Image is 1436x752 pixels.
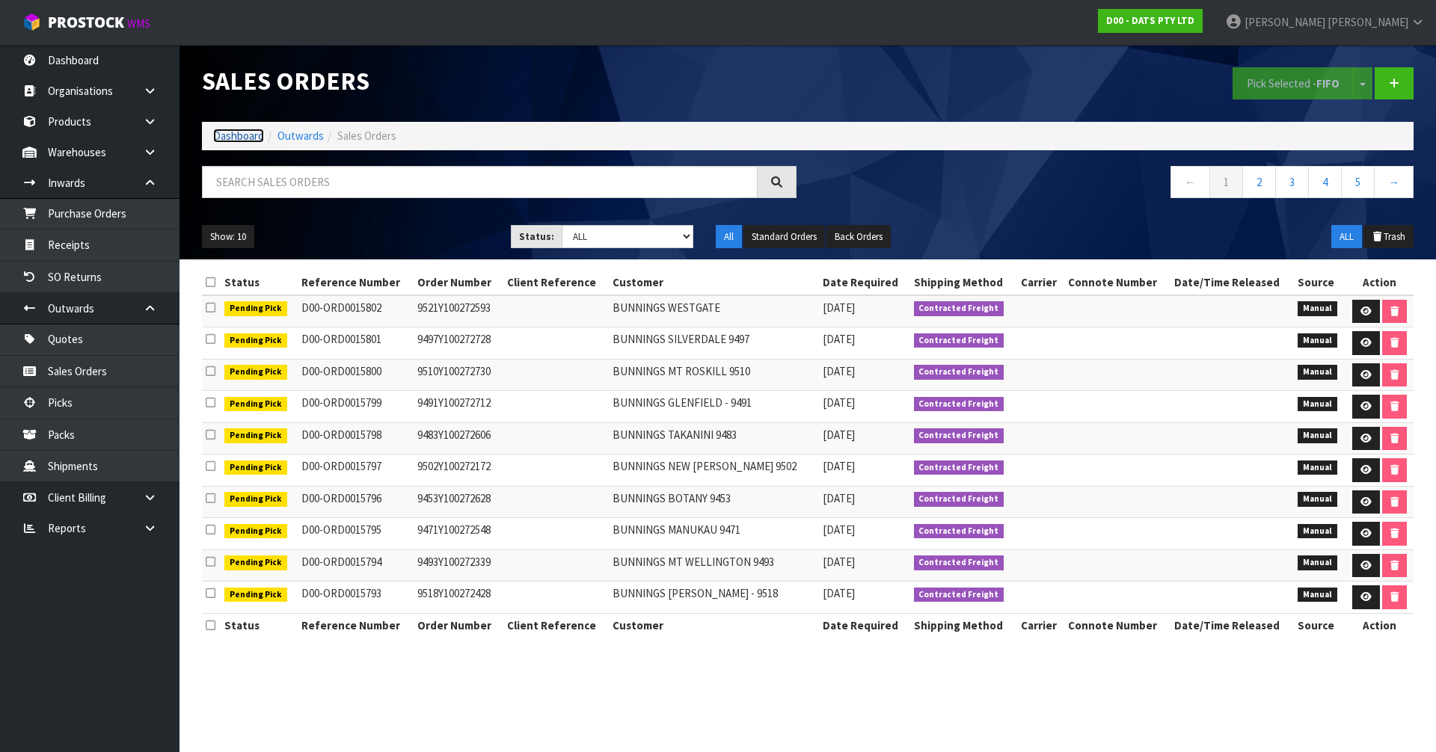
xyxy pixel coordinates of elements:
[414,271,503,295] th: Order Number
[277,129,324,143] a: Outwards
[127,16,150,31] small: WMS
[298,271,414,295] th: Reference Number
[1346,613,1414,637] th: Action
[414,454,503,487] td: 9502Y100272172
[823,491,855,505] span: [DATE]
[609,486,819,518] td: BUNNINGS BOTANY 9453
[298,613,414,637] th: Reference Number
[914,301,1004,316] span: Contracted Freight
[1245,15,1325,29] span: [PERSON_NAME]
[1170,271,1295,295] th: Date/Time Released
[1275,166,1309,198] a: 3
[202,166,758,198] input: Search sales orders
[1298,428,1337,443] span: Manual
[609,359,819,391] td: BUNNINGS MT ROSKILL 9510
[823,586,855,600] span: [DATE]
[1294,271,1346,295] th: Source
[221,613,298,637] th: Status
[1298,524,1337,539] span: Manual
[414,486,503,518] td: 9453Y100272628
[224,333,287,348] span: Pending Pick
[224,555,287,570] span: Pending Pick
[823,364,855,378] span: [DATE]
[823,301,855,315] span: [DATE]
[1233,67,1354,99] button: Pick Selected -FIFO
[826,225,891,249] button: Back Orders
[298,295,414,327] td: D00-ORD0015802
[1242,166,1276,198] a: 2
[414,518,503,550] td: 9471Y100272548
[414,613,503,637] th: Order Number
[1298,460,1337,475] span: Manual
[823,395,855,410] span: [DATE]
[609,327,819,360] td: BUNNINGS SILVERDALE 9497
[819,166,1414,203] nav: Page navigation
[224,301,287,316] span: Pending Pick
[823,459,855,473] span: [DATE]
[213,129,264,143] a: Dashboard
[1363,225,1414,249] button: Trash
[823,332,855,346] span: [DATE]
[609,549,819,582] td: BUNNINGS MT WELLINGTON 9493
[716,225,742,249] button: All
[1298,301,1337,316] span: Manual
[914,397,1004,412] span: Contracted Freight
[298,454,414,487] td: D00-ORD0015797
[1170,613,1295,637] th: Date/Time Released
[914,524,1004,539] span: Contracted Freight
[609,295,819,327] td: BUNNINGS WESTGATE
[221,271,298,295] th: Status
[224,428,287,443] span: Pending Pick
[609,613,819,637] th: Customer
[1374,166,1414,198] a: →
[298,518,414,550] td: D00-ORD0015795
[609,454,819,487] td: BUNNINGS NEW [PERSON_NAME] 9502
[1170,166,1210,198] a: ←
[609,582,819,614] td: BUNNINGS [PERSON_NAME] - 9518
[910,271,1017,295] th: Shipping Method
[823,523,855,537] span: [DATE]
[414,391,503,423] td: 9491Y100272712
[1294,613,1346,637] th: Source
[1331,225,1362,249] button: ALL
[1308,166,1342,198] a: 4
[202,67,797,95] h1: Sales Orders
[298,327,414,360] td: D00-ORD0015801
[298,582,414,614] td: D00-ORD0015793
[819,271,910,295] th: Date Required
[414,422,503,454] td: 9483Y100272606
[414,359,503,391] td: 9510Y100272730
[298,486,414,518] td: D00-ORD0015796
[414,582,503,614] td: 9518Y100272428
[743,225,825,249] button: Standard Orders
[224,588,287,602] span: Pending Pick
[609,391,819,423] td: BUNNINGS GLENFIELD - 9491
[823,428,855,442] span: [DATE]
[914,333,1004,348] span: Contracted Freight
[224,365,287,380] span: Pending Pick
[910,613,1017,637] th: Shipping Method
[823,555,855,569] span: [DATE]
[298,549,414,582] td: D00-ORD0015794
[1017,271,1065,295] th: Carrier
[1341,166,1375,198] a: 5
[914,588,1004,602] span: Contracted Freight
[609,271,819,295] th: Customer
[914,428,1004,443] span: Contracted Freight
[1298,397,1337,412] span: Manual
[609,422,819,454] td: BUNNINGS TAKANINI 9483
[1017,613,1065,637] th: Carrier
[1098,9,1203,33] a: D00 - DATS PTY LTD
[1064,613,1170,637] th: Connote Number
[298,359,414,391] td: D00-ORD0015800
[914,460,1004,475] span: Contracted Freight
[414,549,503,582] td: 9493Y100272339
[1298,333,1337,348] span: Manual
[298,391,414,423] td: D00-ORD0015799
[298,422,414,454] td: D00-ORD0015798
[519,230,554,243] strong: Status:
[224,460,287,475] span: Pending Pick
[224,492,287,507] span: Pending Pick
[414,327,503,360] td: 9497Y100272728
[1316,76,1340,90] strong: FIFO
